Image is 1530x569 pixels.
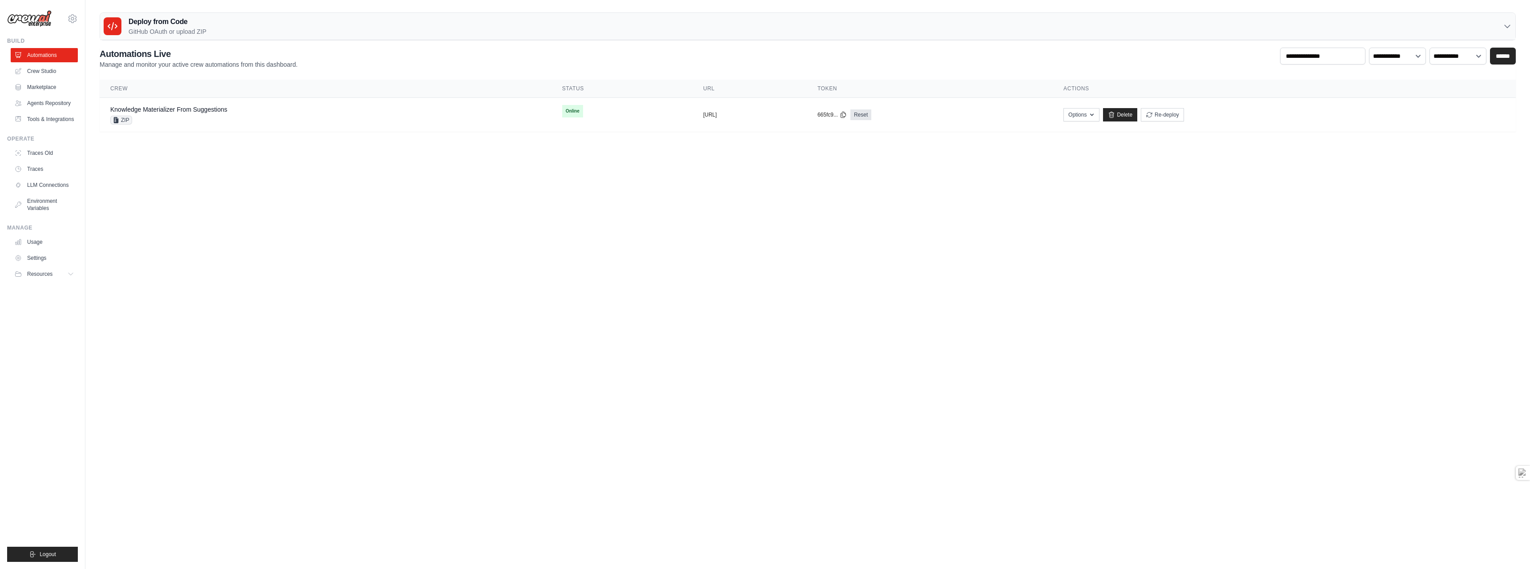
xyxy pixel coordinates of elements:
[100,80,552,98] th: Crew
[11,146,78,160] a: Traces Old
[11,251,78,265] a: Settings
[7,10,52,27] img: Logo
[7,37,78,44] div: Build
[552,80,693,98] th: Status
[1063,108,1099,121] button: Options
[11,235,78,249] a: Usage
[817,111,847,118] button: 665fc9...
[562,105,583,117] span: Online
[100,48,298,60] h2: Automations Live
[11,96,78,110] a: Agents Repository
[40,551,56,558] span: Logout
[7,224,78,231] div: Manage
[850,109,871,120] a: Reset
[693,80,807,98] th: URL
[27,270,52,278] span: Resources
[11,48,78,62] a: Automations
[11,267,78,281] button: Resources
[11,64,78,78] a: Crew Studio
[1103,108,1137,121] a: Delete
[11,112,78,126] a: Tools & Integrations
[1141,108,1184,121] button: Re-deploy
[807,80,1053,98] th: Token
[129,27,206,36] p: GitHub OAuth or upload ZIP
[1053,80,1516,98] th: Actions
[110,116,132,125] span: ZIP
[129,16,206,27] h3: Deploy from Code
[11,162,78,176] a: Traces
[7,135,78,142] div: Operate
[11,194,78,215] a: Environment Variables
[100,60,298,69] p: Manage and monitor your active crew automations from this dashboard.
[11,178,78,192] a: LLM Connections
[110,106,227,113] a: Knowledge Materializer From Suggestions
[11,80,78,94] a: Marketplace
[7,547,78,562] button: Logout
